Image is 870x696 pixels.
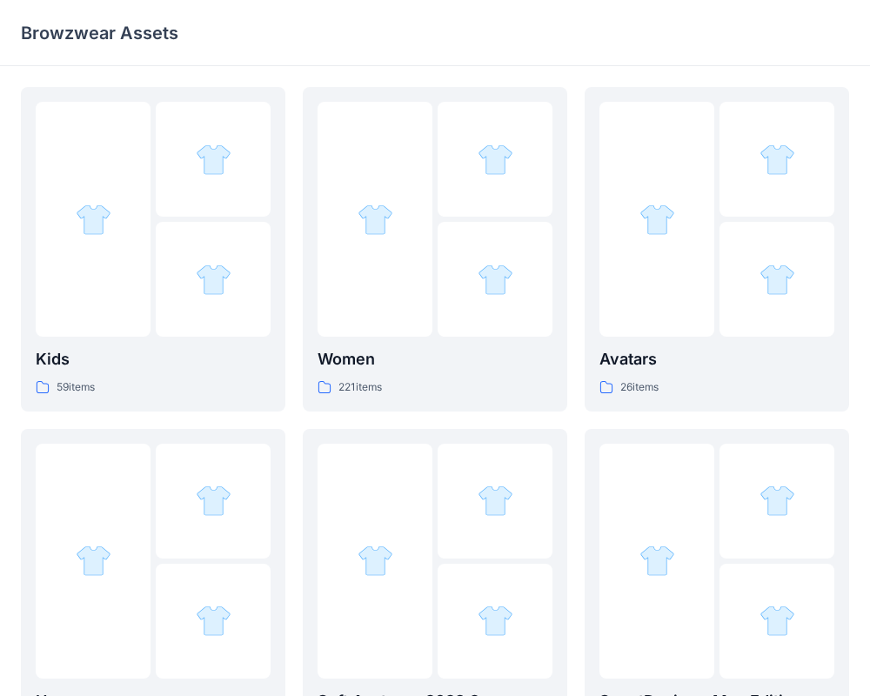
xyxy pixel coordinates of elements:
[478,603,513,639] img: folder 3
[585,87,849,412] a: folder 1folder 2folder 3Avatars26items
[196,483,231,519] img: folder 2
[196,262,231,298] img: folder 3
[760,142,795,177] img: folder 2
[196,603,231,639] img: folder 3
[760,603,795,639] img: folder 3
[76,202,111,238] img: folder 1
[639,543,675,579] img: folder 1
[21,21,178,45] p: Browzwear Assets
[478,262,513,298] img: folder 3
[303,87,567,412] a: folder 1folder 2folder 3Women221items
[76,543,111,579] img: folder 1
[760,483,795,519] img: folder 2
[358,202,393,238] img: folder 1
[478,483,513,519] img: folder 2
[338,378,382,397] p: 221 items
[599,347,834,371] p: Avatars
[36,347,271,371] p: Kids
[639,202,675,238] img: folder 1
[57,378,95,397] p: 59 items
[318,347,552,371] p: Women
[760,262,795,298] img: folder 3
[21,87,285,412] a: folder 1folder 2folder 3Kids59items
[478,142,513,177] img: folder 2
[196,142,231,177] img: folder 2
[620,378,659,397] p: 26 items
[358,543,393,579] img: folder 1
